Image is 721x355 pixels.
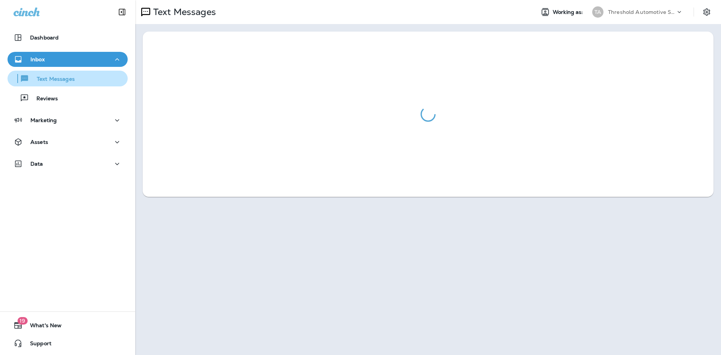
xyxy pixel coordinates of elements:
[8,71,128,86] button: Text Messages
[700,5,713,19] button: Settings
[30,161,43,167] p: Data
[17,317,27,325] span: 19
[30,35,59,41] p: Dashboard
[592,6,603,18] div: TA
[8,113,128,128] button: Marketing
[30,139,48,145] p: Assets
[29,76,75,83] p: Text Messages
[8,134,128,150] button: Assets
[8,30,128,45] button: Dashboard
[608,9,676,15] p: Threshold Automotive Service dba Grease Monkey
[8,90,128,106] button: Reviews
[29,95,58,103] p: Reviews
[23,340,51,349] span: Support
[150,6,216,18] p: Text Messages
[8,318,128,333] button: 19What's New
[23,322,62,331] span: What's New
[8,156,128,171] button: Data
[112,5,133,20] button: Collapse Sidebar
[30,56,45,62] p: Inbox
[8,52,128,67] button: Inbox
[8,336,128,351] button: Support
[30,117,57,123] p: Marketing
[553,9,585,15] span: Working as:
